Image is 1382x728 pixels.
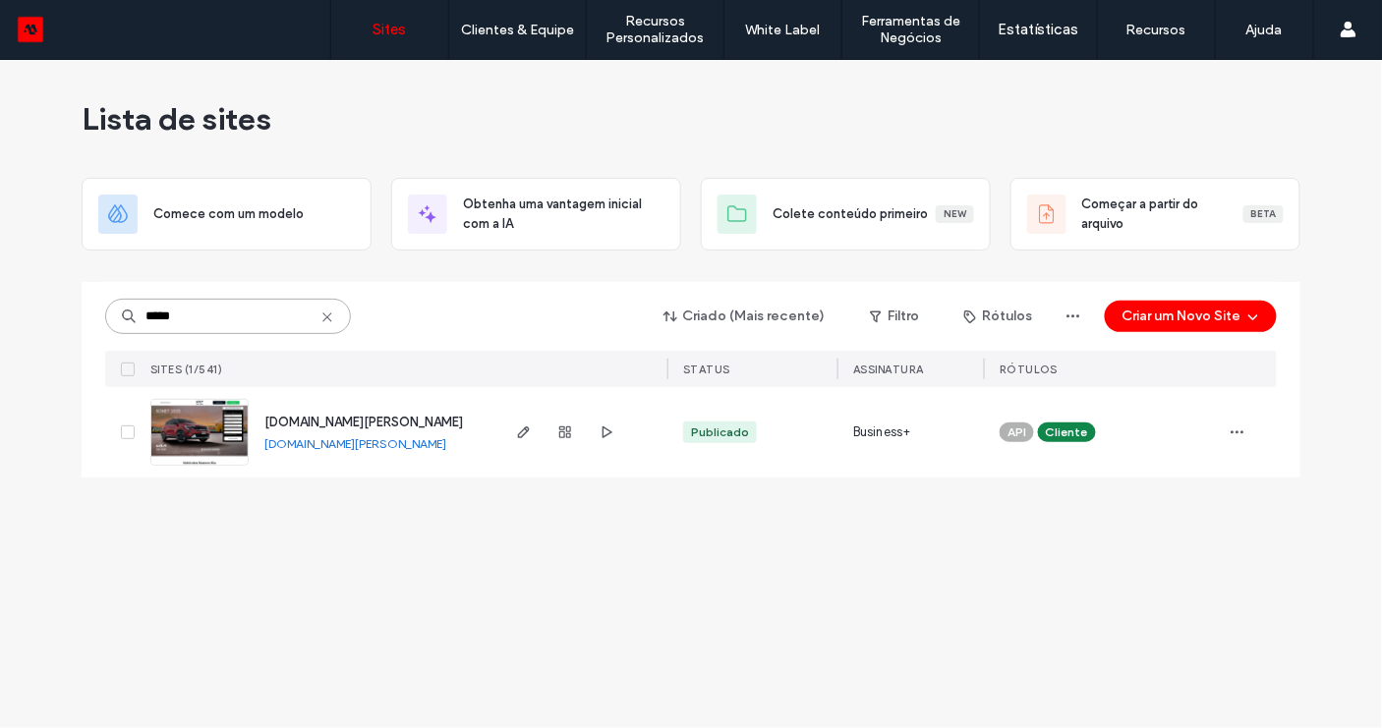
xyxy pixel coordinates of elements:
[82,99,271,139] span: Lista de sites
[264,415,463,429] a: [DOMAIN_NAME][PERSON_NAME]
[998,21,1079,38] label: Estatísticas
[842,13,979,46] label: Ferramentas de Negócios
[691,423,749,441] div: Publicado
[647,301,842,332] button: Criado (Mais recente)
[853,422,911,442] span: Business+
[1010,178,1300,251] div: Começar a partir do arquivoBeta
[1243,205,1284,223] div: Beta
[374,21,407,38] label: Sites
[463,195,664,234] span: Obtenha uma vantagem inicial com a IA
[1126,22,1186,38] label: Recursos
[150,363,223,376] span: Sites (1/541)
[773,204,928,224] span: Colete conteúdo primeiro
[1246,22,1283,38] label: Ajuda
[683,363,730,376] span: STATUS
[391,178,681,251] div: Obtenha uma vantagem inicial com a IA
[44,14,94,31] span: Ajuda
[264,436,446,451] a: [DOMAIN_NAME][PERSON_NAME]
[1000,363,1059,376] span: Rótulos
[701,178,991,251] div: Colete conteúdo primeiroNew
[850,301,939,332] button: Filtro
[461,22,574,38] label: Clientes & Equipe
[1008,423,1026,441] span: API
[153,204,304,224] span: Comece com um modelo
[936,205,974,223] div: New
[947,301,1050,332] button: Rótulos
[1046,423,1088,441] span: Cliente
[1082,195,1243,234] span: Começar a partir do arquivo
[1105,301,1277,332] button: Criar um Novo Site
[587,13,723,46] label: Recursos Personalizados
[853,363,924,376] span: Assinatura
[82,178,372,251] div: Comece com um modelo
[746,22,821,38] label: White Label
